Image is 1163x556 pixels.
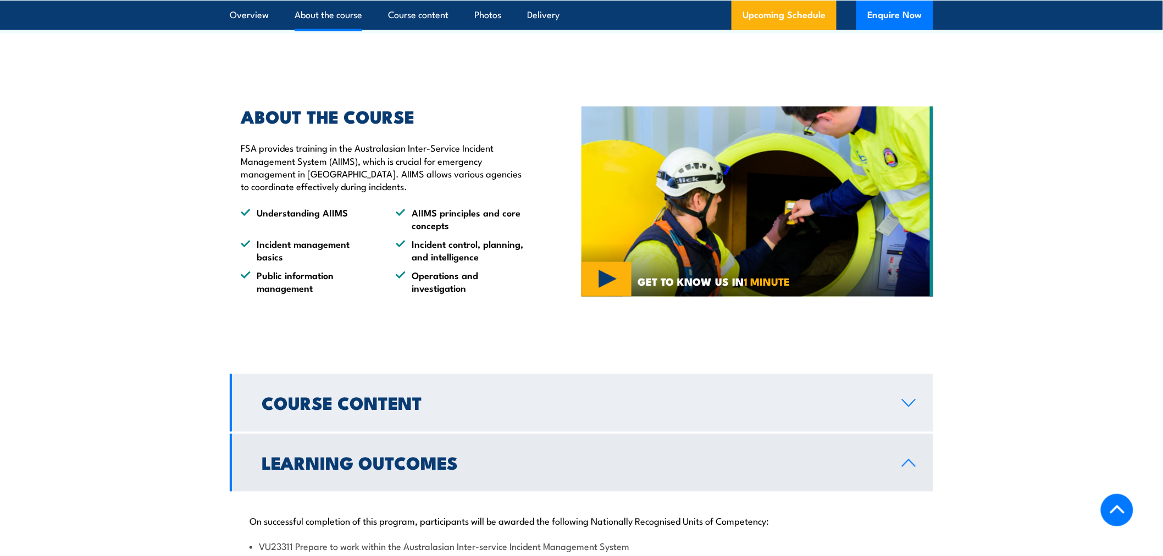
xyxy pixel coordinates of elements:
[241,269,376,295] li: Public information management
[744,274,790,290] strong: 1 MINUTE
[230,434,933,492] a: Learning Outcomes
[241,238,376,264] li: Incident management basics
[638,277,790,287] span: GET TO KNOW US IN
[396,269,531,295] li: Operations and investigation
[241,108,531,124] h2: ABOUT THE COURSE
[396,238,531,264] li: Incident control, planning, and intelligence
[241,207,376,232] li: Understanding AIIMS
[250,540,913,553] li: VU23311 Prepare to work within the Australasian Inter-service Incident Management System
[396,207,531,232] li: AIIMS principles and core concepts
[250,515,913,526] p: On successful completion of this program, participants will be awarded the following Nationally R...
[262,455,884,470] h2: Learning Outcomes
[241,141,531,193] p: FSA provides training in the Australasian Inter-Service Incident Management System (AIIMS), which...
[262,395,884,410] h2: Course Content
[230,374,933,432] a: Course Content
